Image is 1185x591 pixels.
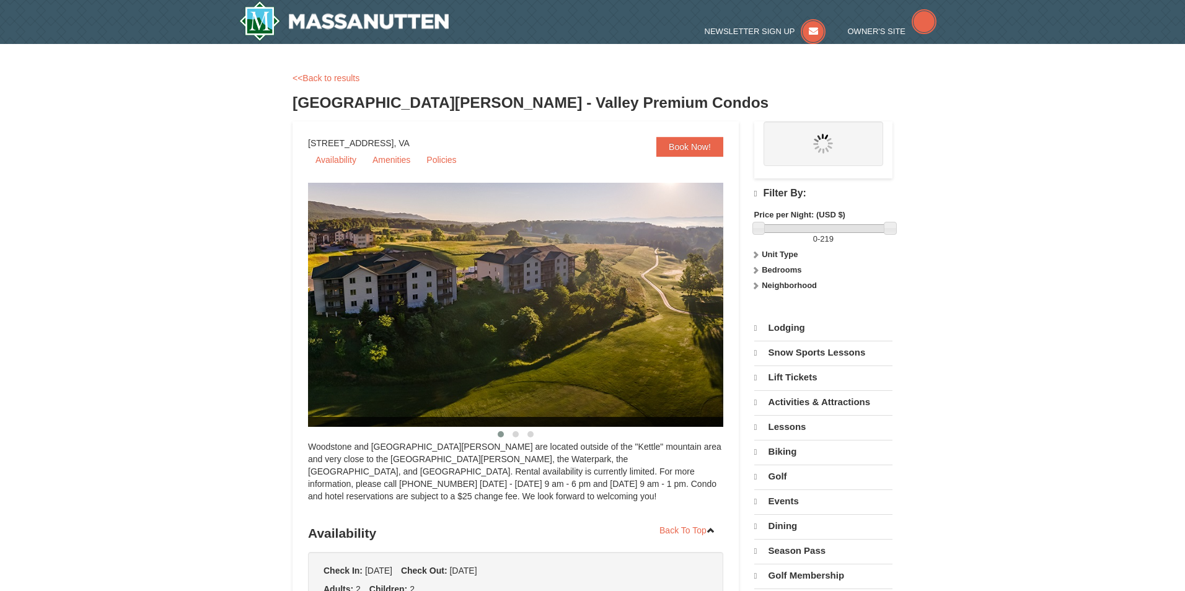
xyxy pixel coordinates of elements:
strong: Bedrooms [762,265,801,274]
strong: Check Out: [401,566,447,576]
span: 0 [813,234,817,243]
a: Biking [754,440,892,463]
a: Golf Membership [754,564,892,587]
a: Lodging [754,317,892,339]
a: Owner's Site [848,27,937,36]
span: [DATE] [365,566,392,576]
div: Woodstone and [GEOGRAPHIC_DATA][PERSON_NAME] are located outside of the "Kettle" mountain area an... [308,440,723,515]
a: Events [754,489,892,513]
strong: Price per Night: (USD $) [754,210,845,219]
a: Lessons [754,415,892,439]
a: Season Pass [754,539,892,563]
a: Activities & Attractions [754,390,892,414]
strong: Check In: [324,566,363,576]
a: Dining [754,514,892,538]
a: Massanutten Resort [239,1,449,41]
a: Policies [419,151,464,169]
a: Newsletter Sign Up [705,27,826,36]
a: Snow Sports Lessons [754,341,892,364]
a: Back To Top [651,521,723,540]
h4: Filter By: [754,188,892,199]
img: Massanutten Resort Logo [239,1,449,41]
img: wait.gif [813,134,833,154]
label: - [754,233,892,245]
h3: Availability [308,521,723,546]
a: Golf [754,465,892,488]
span: [DATE] [449,566,477,576]
a: Lift Tickets [754,366,892,389]
strong: Unit Type [762,250,798,259]
h3: [GEOGRAPHIC_DATA][PERSON_NAME] - Valley Premium Condos [293,90,892,115]
img: 19219041-4-ec11c166.jpg [308,183,754,427]
strong: Neighborhood [762,281,817,290]
span: 219 [820,234,834,243]
span: Owner's Site [848,27,906,36]
a: Amenities [365,151,418,169]
a: <<Back to results [293,73,359,83]
a: Availability [308,151,364,169]
span: Newsletter Sign Up [705,27,795,36]
a: Book Now! [656,137,723,157]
